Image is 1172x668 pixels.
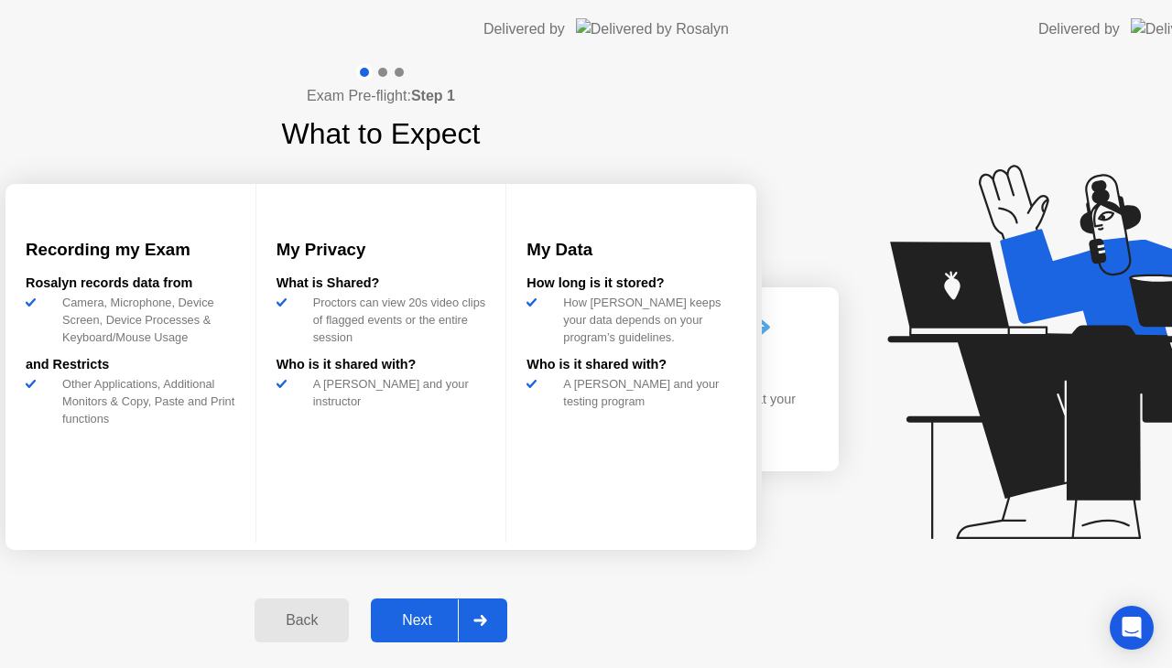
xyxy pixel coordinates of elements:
[55,294,235,347] div: Camera, Microphone, Device Screen, Device Processes & Keyboard/Mouse Usage
[526,355,736,375] div: Who is it shared with?
[307,85,455,107] h4: Exam Pre-flight:
[411,88,455,103] b: Step 1
[526,274,736,294] div: How long is it stored?
[526,237,736,263] h3: My Data
[55,375,235,428] div: Other Applications, Additional Monitors & Copy, Paste and Print functions
[277,355,486,375] div: Who is it shared with?
[1110,606,1154,650] div: Open Intercom Messenger
[483,18,565,40] div: Delivered by
[277,237,486,263] h3: My Privacy
[255,598,349,642] button: Back
[1038,18,1120,40] div: Delivered by
[306,294,486,347] div: Proctors can view 20s video clips of flagged events or the entire session
[26,237,235,263] h3: Recording my Exam
[26,274,235,294] div: Rosalyn records data from
[260,612,343,629] div: Back
[576,18,729,39] img: Delivered by Rosalyn
[371,598,507,642] button: Next
[556,294,736,347] div: How [PERSON_NAME] keeps your data depends on your program’s guidelines.
[306,375,486,410] div: A [PERSON_NAME] and your instructor
[26,355,235,375] div: and Restricts
[277,274,486,294] div: What is Shared?
[556,375,736,410] div: A [PERSON_NAME] and your testing program
[376,612,458,629] div: Next
[282,112,481,156] h1: What to Expect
